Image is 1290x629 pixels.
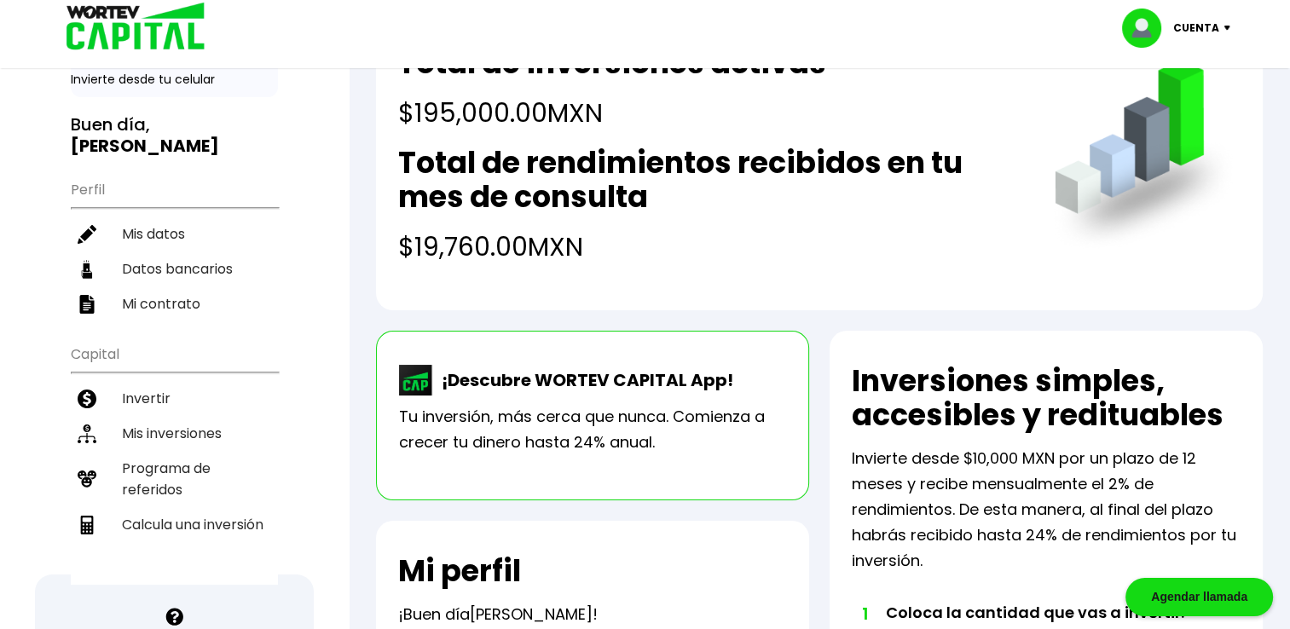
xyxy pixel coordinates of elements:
[398,228,1021,266] h4: $19,760.00 MXN
[78,260,96,279] img: datos-icon.10cf9172.svg
[433,367,733,393] p: ¡Descubre WORTEV CAPITAL App!
[852,364,1241,432] h2: Inversiones simples, accesibles y redituables
[78,424,96,443] img: inversiones-icon.6695dc30.svg
[1047,60,1241,253] img: grafica.516fef24.png
[78,295,96,314] img: contrato-icon.f2db500c.svg
[1125,578,1273,616] div: Agendar llamada
[71,451,278,507] a: Programa de referidos
[1173,15,1219,41] p: Cuenta
[398,146,1021,214] h2: Total de rendimientos recibidos en tu mes de consulta
[399,365,433,395] img: wortev-capital-app-icon
[71,286,278,321] a: Mi contrato
[398,46,826,80] h2: Total de inversiones activas
[399,404,786,455] p: Tu inversión, más cerca que nunca. Comienza a crecer tu dinero hasta 24% anual.
[71,507,278,542] a: Calcula una inversión
[71,416,278,451] a: Mis inversiones
[398,94,826,132] h4: $195,000.00 MXN
[71,71,278,89] p: Invierte desde tu celular
[1219,26,1242,31] img: icon-down
[71,335,278,585] ul: Capital
[78,470,96,488] img: recomiendanos-icon.9b8e9327.svg
[398,554,521,588] h2: Mi perfil
[71,170,278,321] ul: Perfil
[71,114,278,157] h3: Buen día,
[71,251,278,286] a: Datos bancarios
[398,602,598,627] p: ¡Buen día !
[71,134,219,158] b: [PERSON_NAME]
[1122,9,1173,48] img: profile-image
[78,390,96,408] img: invertir-icon.b3b967d7.svg
[852,446,1241,574] p: Invierte desde $10,000 MXN por un plazo de 12 meses y recibe mensualmente el 2% de rendimientos. ...
[860,601,869,626] span: 1
[71,216,278,251] a: Mis datos
[78,516,96,534] img: calculadora-icon.17d418c4.svg
[470,603,593,625] span: [PERSON_NAME]
[78,225,96,244] img: editar-icon.952d3147.svg
[71,381,278,416] a: Invertir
